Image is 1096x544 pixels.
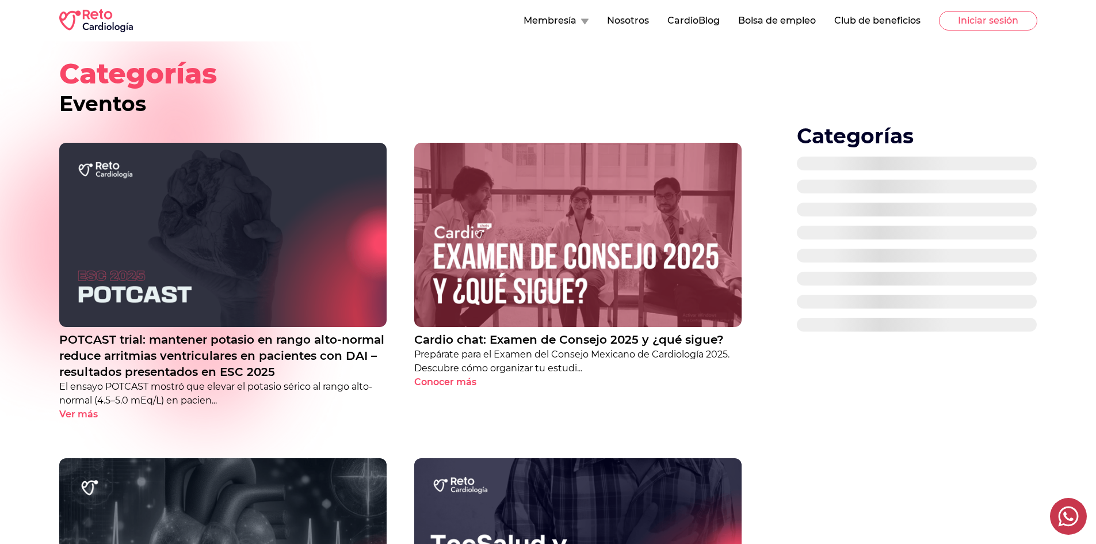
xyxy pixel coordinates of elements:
img: Cardio chat: Examen de Consejo 2025 y ¿qué sigue? [414,143,742,327]
button: Nosotros [607,14,649,28]
button: Bolsa de empleo [738,14,816,28]
button: Club de beneficios [834,14,921,28]
a: Cardio chat: Examen de Consejo 2025 y ¿qué sigue? [414,332,742,348]
h2: Categorías [797,124,1037,147]
a: POTCAST trial: mantener potasio en rango alto-normal reduce arritmias ventriculares en pacientes ... [59,332,387,380]
img: POTCAST trial: mantener potasio en rango alto-normal reduce arritmias ventriculares en pacientes ... [59,143,387,327]
img: RETO Cardio Logo [59,9,133,32]
a: Ver más [59,408,387,421]
p: El ensayo POTCAST mostró que elevar el potasio sérico al rango alto-normal (4.5–5.0 mEq/L) en pac... [59,380,387,408]
span: Eventos [59,91,146,116]
button: Conocer más [414,375,497,389]
p: Conocer más [414,375,476,389]
p: Prepárate para el Examen del Consejo Mexicano de Cardiología 2025. Descubre cómo organizar tu est... [414,348,742,375]
button: CardioBlog [667,14,720,28]
button: Iniciar sesión [939,11,1037,31]
button: Ver más [59,408,118,421]
h1: Categorías [59,60,1037,115]
button: Membresía [524,14,589,28]
a: Conocer más [414,375,742,389]
p: Ver más [59,408,98,421]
